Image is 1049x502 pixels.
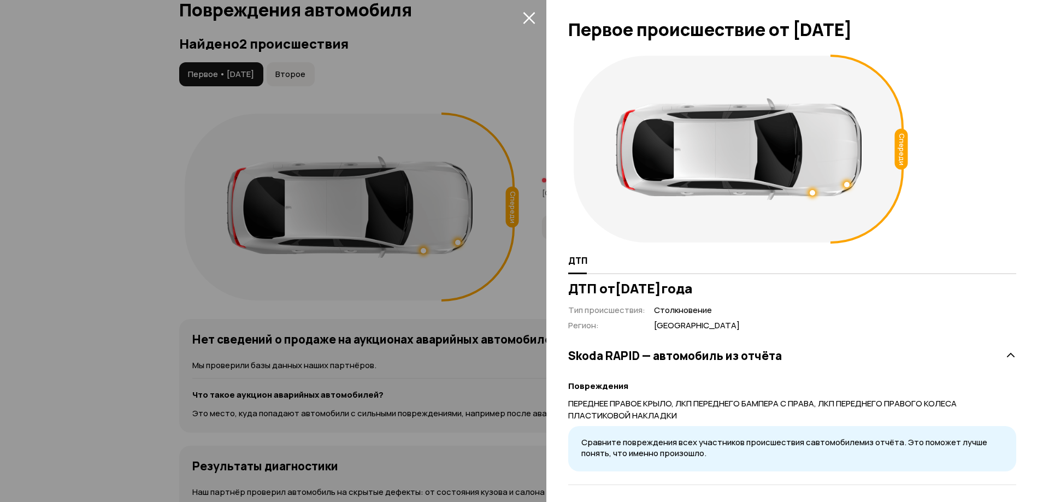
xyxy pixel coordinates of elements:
[895,129,908,170] div: Спереди
[568,281,1016,296] h3: ДТП от [DATE] года
[520,9,538,26] button: закрыть
[568,380,628,392] strong: Повреждения
[568,320,599,331] span: Регион :
[568,304,645,316] span: Тип происшествия :
[568,349,782,363] h3: Skoda RAPID — автомобиль из отчёта
[654,305,740,316] span: Столкновение
[654,320,740,332] span: [GEOGRAPHIC_DATA]
[568,255,587,266] span: ДТП
[568,398,1016,422] p: ПЕРЕДНЕЕ ПРАВОЕ КРЫЛО, ЛКП ПЕРЕДНЕГО БАМПЕРА С ПРАВА, ЛКП ПЕРЕДНЕГО ПРАВОГО КОЛЕСА ПЛАСТИКОВОЙ НА...
[581,436,987,459] span: Сравните повреждения всех участников происшествия с автомобилем из отчёта. Это поможет лучше поня...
